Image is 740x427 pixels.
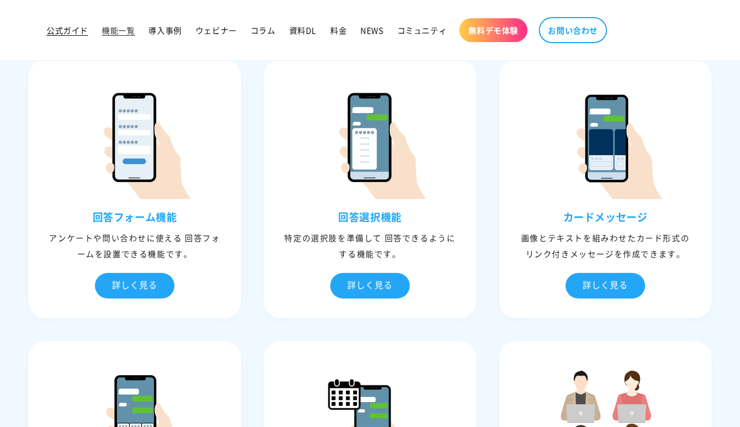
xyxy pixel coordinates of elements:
[468,25,518,35] span: 無料デモ体験
[330,273,410,299] div: 詳しく見る
[47,25,88,35] span: 公式ガイド
[148,25,181,35] span: 導入事例
[267,230,473,262] div: 特定の選択肢を準備して 回答できるようにする機能です。
[360,25,383,35] span: NEWS
[548,85,662,199] img: カードメッセージ
[102,25,135,35] span: 機能一覧
[502,210,709,223] h3: カードメッセージ
[330,25,347,35] span: 料金
[566,273,645,299] div: 詳しく見る
[502,230,709,262] div: 画像とテキストを組みわせたカード形式の リンク付きメッセージを作成できます。
[397,25,447,35] span: コミュニティ
[95,273,174,299] div: 詳しく見る
[196,25,237,35] span: ウェビナー
[31,230,238,262] div: アンケートや問い合わせに使える 回答フォームを設置できる機能です。
[539,17,607,43] a: お問い合わせ
[40,18,95,42] a: 公式ガイド
[323,18,354,42] a: 料金
[354,18,390,42] a: NEWS
[313,85,427,199] img: 回答選択機能
[142,18,188,42] a: 導入事例
[267,210,473,223] h3: 回答選択機能
[189,18,244,42] a: ウェビナー
[390,18,454,42] a: コミュニティ
[548,25,598,35] span: お問い合わせ
[244,18,282,42] a: コラム
[289,25,317,35] span: 資料DL
[78,85,192,199] img: 回答フォーム機能
[282,18,323,42] a: 資料DL
[95,18,142,42] a: 機能一覧
[251,25,276,35] span: コラム
[459,18,527,42] a: 無料デモ体験
[31,210,238,223] h3: 回答フォーム機能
